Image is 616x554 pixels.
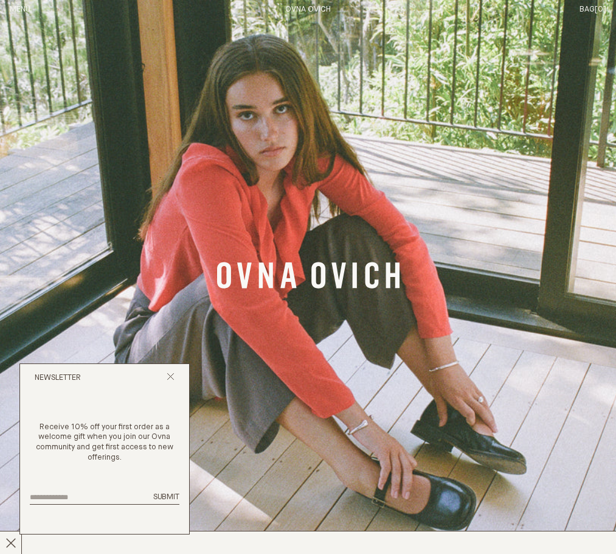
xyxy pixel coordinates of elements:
button: Submit [153,493,179,503]
a: Banner Link [217,262,400,292]
p: Receive 10% off your first order as a welcome gift when you join our Ovna community and get first... [30,423,179,464]
span: Submit [153,493,179,501]
span: [0] [595,5,606,13]
h2: Newsletter [35,373,81,384]
span: Bag [580,5,595,13]
button: Close popup [167,373,175,384]
button: Open Menu [10,5,30,15]
a: Home [285,5,331,13]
